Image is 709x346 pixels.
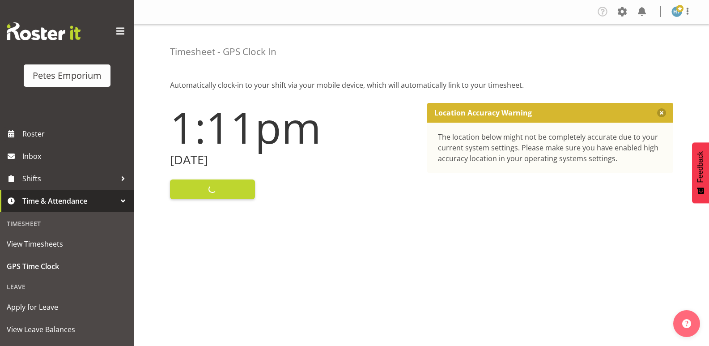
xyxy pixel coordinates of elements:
[22,150,130,163] span: Inbox
[657,108,666,117] button: Close message
[2,233,132,255] a: View Timesheets
[2,214,132,233] div: Timesheet
[33,69,102,82] div: Petes Emporium
[438,132,663,164] div: The location below might not be completely accurate due to your current system settings. Please m...
[692,142,709,203] button: Feedback - Show survey
[170,47,276,57] h4: Timesheet - GPS Clock In
[7,323,127,336] span: View Leave Balances
[696,151,705,183] span: Feedback
[170,153,416,167] h2: [DATE]
[434,108,532,117] p: Location Accuracy Warning
[2,278,132,296] div: Leave
[22,194,116,208] span: Time & Attendance
[2,318,132,341] a: View Leave Balances
[2,255,132,278] a: GPS Time Clock
[2,296,132,318] a: Apply for Leave
[671,6,682,17] img: helena-tomlin701.jpg
[22,172,116,185] span: Shifts
[7,260,127,273] span: GPS Time Clock
[7,300,127,314] span: Apply for Leave
[170,80,673,90] p: Automatically clock-in to your shift via your mobile device, which will automatically link to you...
[22,127,130,141] span: Roster
[170,103,416,151] h1: 1:11pm
[682,319,691,328] img: help-xxl-2.png
[7,237,127,251] span: View Timesheets
[7,22,81,40] img: Rosterit website logo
